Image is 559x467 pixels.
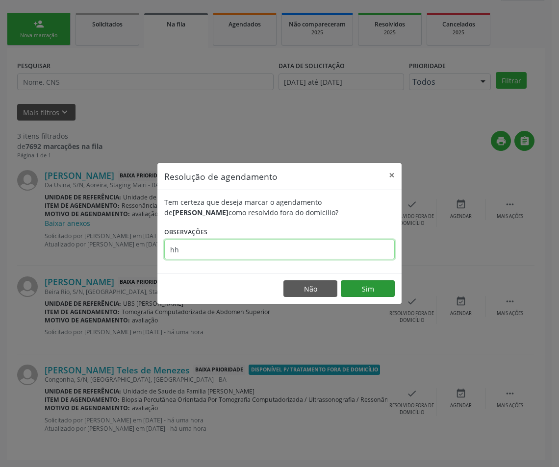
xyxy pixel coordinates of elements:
[164,170,278,183] h5: Resolução de agendamento
[283,280,337,297] button: Não
[341,280,395,297] button: Sim
[164,197,395,218] div: Tem certeza que deseja marcar o agendamento de como resolvido fora do domicílio?
[173,208,229,217] b: [PERSON_NAME]
[164,224,207,240] label: Observações
[382,163,402,187] button: Close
